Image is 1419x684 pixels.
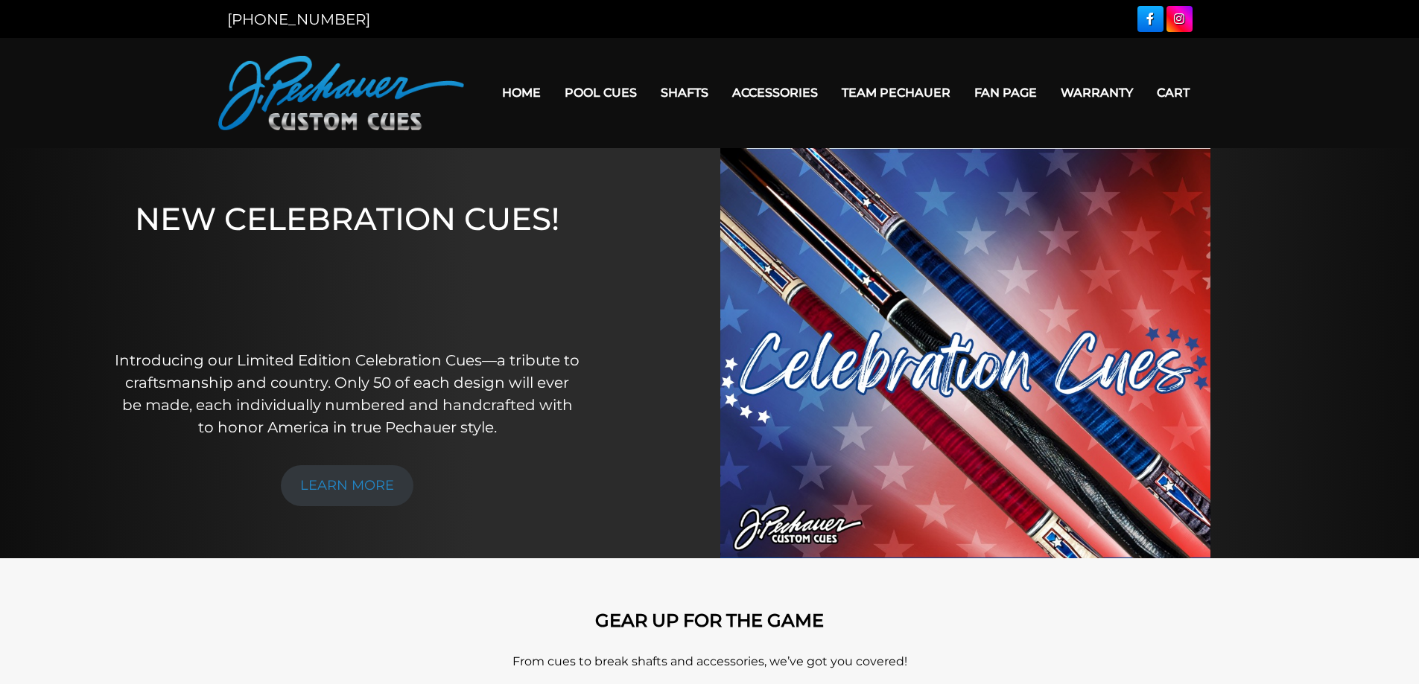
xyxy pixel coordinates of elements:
[553,74,649,112] a: Pool Cues
[595,610,824,631] strong: GEAR UP FOR THE GAME
[114,200,581,329] h1: NEW CELEBRATION CUES!
[1145,74,1201,112] a: Cart
[227,10,370,28] a: [PHONE_NUMBER]
[1049,74,1145,112] a: Warranty
[649,74,720,112] a: Shafts
[720,74,830,112] a: Accessories
[218,56,464,130] img: Pechauer Custom Cues
[962,74,1049,112] a: Fan Page
[114,349,581,438] p: Introducing our Limited Edition Celebration Cues—a tribute to craftsmanship and country. Only 50 ...
[285,653,1134,671] p: From cues to break shafts and accessories, we’ve got you covered!
[830,74,962,112] a: Team Pechauer
[490,74,553,112] a: Home
[281,465,413,506] a: LEARN MORE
